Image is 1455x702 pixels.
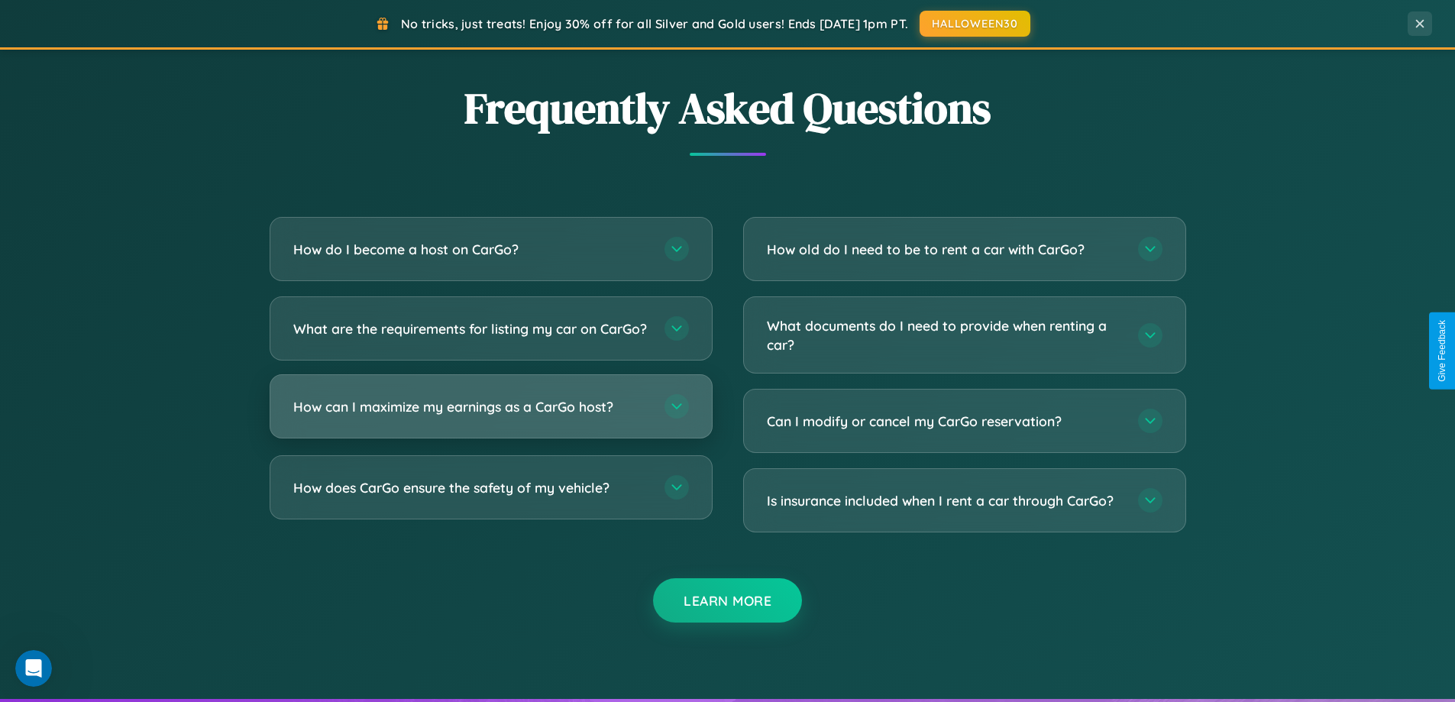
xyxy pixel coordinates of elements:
[401,16,908,31] span: No tricks, just treats! Enjoy 30% off for all Silver and Gold users! Ends [DATE] 1pm PT.
[293,478,649,497] h3: How does CarGo ensure the safety of my vehicle?
[293,397,649,416] h3: How can I maximize my earnings as a CarGo host?
[767,412,1123,431] h3: Can I modify or cancel my CarGo reservation?
[293,319,649,338] h3: What are the requirements for listing my car on CarGo?
[653,578,802,623] button: Learn More
[767,316,1123,354] h3: What documents do I need to provide when renting a car?
[920,11,1030,37] button: HALLOWEEN30
[293,240,649,259] h3: How do I become a host on CarGo?
[767,491,1123,510] h3: Is insurance included when I rent a car through CarGo?
[15,650,52,687] iframe: Intercom live chat
[1437,320,1447,382] div: Give Feedback
[270,79,1186,137] h2: Frequently Asked Questions
[767,240,1123,259] h3: How old do I need to be to rent a car with CarGo?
